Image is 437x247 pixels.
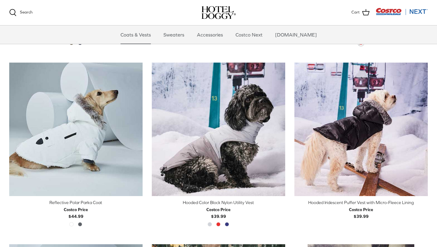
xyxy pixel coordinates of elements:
[9,199,143,206] div: Reflective Polar Parka Coat
[349,206,373,219] b: $39.99
[115,25,156,44] a: Coats & Vests
[206,206,231,213] div: Costco Price
[376,12,428,16] a: Visit Costco Next
[230,25,268,44] a: Costco Next
[201,6,236,19] a: hoteldoggy.com hoteldoggycom
[294,63,428,196] a: Hooded Iridescent Puffer Vest with Micro-Fleece Lining
[376,8,428,15] img: Costco Next
[64,206,88,219] b: $44.99
[201,6,236,19] img: hoteldoggycom
[351,9,370,17] a: Cart
[351,9,360,16] span: Cart
[191,25,228,44] a: Accessories
[206,206,231,219] b: $39.99
[349,206,373,213] div: Costco Price
[152,63,285,196] a: Hooded Color Block Nylon Utility Vest
[64,206,88,213] div: Costco Price
[152,199,285,206] div: Hooded Color Block Nylon Utility Vest
[294,199,428,206] div: Hooded Iridescent Puffer Vest with Micro-Fleece Lining
[270,25,322,44] a: [DOMAIN_NAME]
[9,9,33,16] a: Search
[20,10,33,14] span: Search
[294,199,428,220] a: Hooded Iridescent Puffer Vest with Micro-Fleece Lining Costco Price$39.99
[158,25,190,44] a: Sweaters
[152,199,285,220] a: Hooded Color Block Nylon Utility Vest Costco Price$39.99
[9,199,143,220] a: Reflective Polar Parka Coat Costco Price$44.99
[9,63,143,196] a: Reflective Polar Parka Coat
